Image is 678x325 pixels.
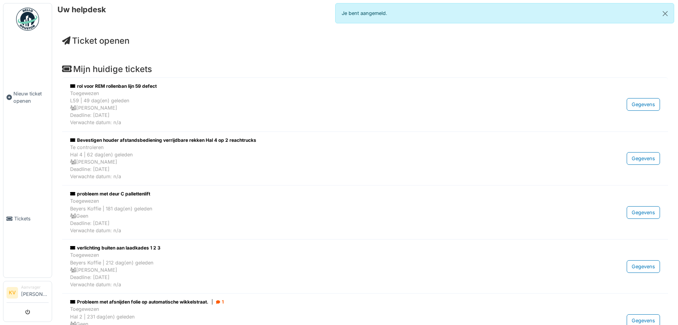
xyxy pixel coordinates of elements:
div: probleem met deur C pallettenlift [70,190,563,197]
span: | [211,299,213,305]
div: Gegevens [627,152,660,165]
button: Close [657,3,674,24]
a: Tickets [3,160,52,277]
div: Gegevens [627,98,660,111]
div: Gegevens [627,206,660,219]
div: verlichting buiten aan laadkades 1 2 3 [70,245,563,251]
span: Nieuw ticket openen [13,90,49,105]
a: verlichting buiten aan laadkades 1 2 3 ToegewezenBeyers Koffie | 212 dag(en) geleden [PERSON_NAME... [68,243,662,290]
div: Aanvrager [21,284,49,290]
a: Bevestigen houder afstandsbediening verrijdbare rekken Hal 4 op 2 reachtrucks Te controlerenHal 4... [68,135,662,182]
div: rol voor REM rollenban lijn 59 defect [70,83,563,90]
h6: Uw helpdesk [57,5,106,14]
a: Ticket openen [62,36,129,46]
img: Badge_color-CXgf-gQk.svg [16,8,39,31]
div: Toegewezen Beyers Koffie | 212 dag(en) geleden [PERSON_NAME] Deadline: [DATE] Verwachte datum: n/a [70,251,563,288]
a: rol voor REM rollenban lijn 59 defect ToegewezenL59 | 49 dag(en) geleden [PERSON_NAME]Deadline: [... [68,81,662,128]
li: [PERSON_NAME] [21,284,49,301]
span: Tickets [14,215,49,222]
a: KV Aanvrager[PERSON_NAME] [7,284,49,303]
div: Gegevens [627,260,660,273]
div: Te controleren Hal 4 | 62 dag(en) geleden [PERSON_NAME] Deadline: [DATE] Verwachte datum: n/a [70,144,563,181]
div: Toegewezen Beyers Koffie | 181 dag(en) geleden Geen Deadline: [DATE] Verwachte datum: n/a [70,197,563,234]
a: Nieuw ticket openen [3,35,52,160]
a: probleem met deur C pallettenlift ToegewezenBeyers Koffie | 181 dag(en) geleden GeenDeadline: [DA... [68,189,662,236]
h4: Mijn huidige tickets [62,64,668,74]
div: Probleem met afsnijden folie op automatische wikkelstraat. [70,299,563,305]
div: Toegewezen L59 | 49 dag(en) geleden [PERSON_NAME] Deadline: [DATE] Verwachte datum: n/a [70,90,563,126]
div: 1 [216,299,224,305]
li: KV [7,287,18,299]
div: Bevestigen houder afstandsbediening verrijdbare rekken Hal 4 op 2 reachtrucks [70,137,563,144]
div: Je bent aangemeld. [335,3,674,23]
